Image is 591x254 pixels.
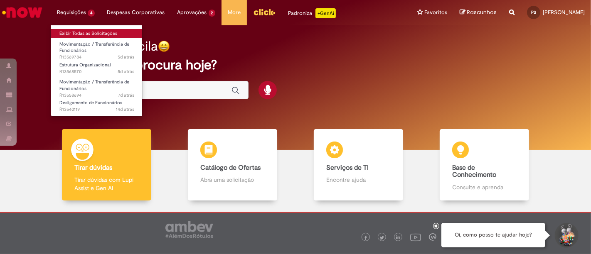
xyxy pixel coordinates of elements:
a: Serviços de TI Encontre ajuda [295,129,421,201]
span: Rascunhos [467,8,497,16]
p: Abra uma solicitação [200,176,264,184]
span: Despesas Corporativas [107,8,165,17]
time: 25/09/2025 18:45:33 [118,68,134,75]
p: Tirar dúvidas com Lupi Assist e Gen Ai [74,176,138,192]
span: More [228,8,241,17]
a: Exibir Todas as Solicitações [51,29,143,38]
span: [PERSON_NAME] [543,9,585,16]
span: Aprovações [177,8,207,17]
span: R13558694 [59,92,134,99]
span: Estrutura Organizacional [59,62,111,68]
span: 5d atrás [118,68,134,75]
a: Aberto R13540119 : Desligamento de Funcionários [51,98,143,114]
span: Desligamento de Funcionários [59,100,122,106]
img: logo_footer_facebook.png [364,236,368,240]
span: PS [531,10,536,15]
time: 16/09/2025 14:51:11 [116,106,134,112]
span: R13540119 [59,106,134,113]
img: logo_footer_workplace.png [429,233,436,241]
p: +GenAi [315,8,336,18]
img: logo_footer_ambev_rotulo_gray.png [165,221,213,238]
span: 4 [88,10,95,17]
span: Movimentação / Transferência de Funcionários [59,41,129,54]
p: Encontre ajuda [326,176,390,184]
time: 26/09/2025 10:30:50 [118,54,134,60]
img: logo_footer_youtube.png [410,232,421,242]
span: Requisições [57,8,86,17]
a: Tirar dúvidas Tirar dúvidas com Lupi Assist e Gen Ai [44,129,170,201]
div: Padroniza [288,8,336,18]
span: 5d atrás [118,54,134,60]
b: Tirar dúvidas [74,164,112,172]
span: R13568570 [59,68,134,75]
span: 7d atrás [118,92,134,98]
img: logo_footer_twitter.png [380,236,384,240]
img: happy-face.png [158,40,170,52]
a: Aberto R13558694 : Movimentação / Transferência de Funcionários [51,78,143,95]
a: Rascunhos [460,9,497,17]
a: Aberto R13569784 : Movimentação / Transferência de Funcionários [51,40,143,58]
img: click_logo_yellow_360x200.png [253,6,276,18]
img: logo_footer_linkedin.png [396,235,400,240]
img: ServiceNow [1,4,44,21]
span: 2 [209,10,216,17]
a: Base de Conhecimento Consulte e aprenda [421,129,547,201]
ul: Requisições [51,25,143,117]
a: Aberto R13568570 : Estrutura Organizacional [51,61,143,76]
span: Movimentação / Transferência de Funcionários [59,79,129,92]
b: Base de Conhecimento [452,164,496,179]
span: 14d atrás [116,106,134,112]
b: Catálogo de Ofertas [200,164,261,172]
button: Iniciar Conversa de Suporte [554,223,579,248]
span: Favoritos [424,8,447,17]
div: Oi, como posso te ajudar hoje? [441,223,545,247]
a: Catálogo de Ofertas Abra uma solicitação [170,129,295,201]
p: Consulte e aprenda [452,183,516,191]
h2: O que você procura hoje? [60,58,531,72]
time: 23/09/2025 11:45:15 [118,92,134,98]
span: R13569784 [59,54,134,61]
b: Serviços de TI [326,164,369,172]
